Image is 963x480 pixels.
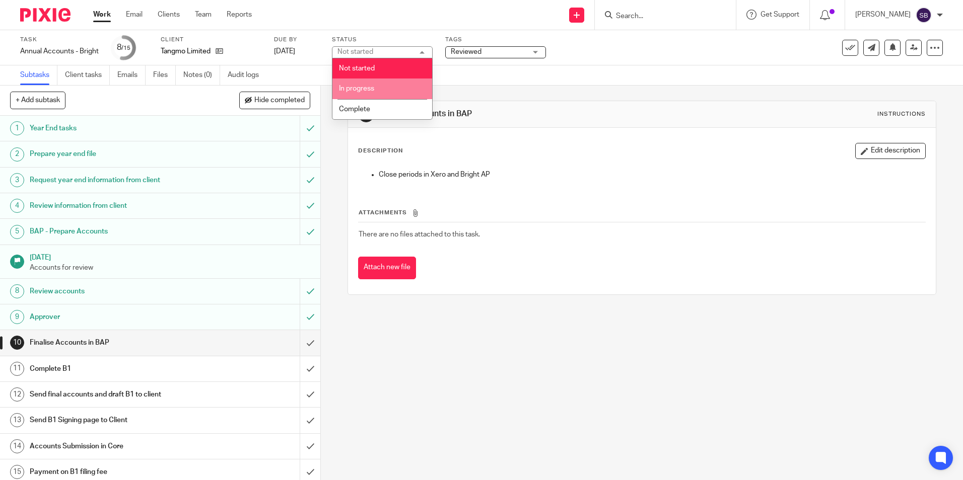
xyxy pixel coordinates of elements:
[20,36,99,44] label: Task
[274,48,295,55] span: [DATE]
[10,362,24,376] div: 11
[855,143,926,159] button: Edit description
[126,10,143,20] a: Email
[117,42,130,53] div: 8
[195,10,212,20] a: Team
[358,257,416,279] button: Attach new file
[30,413,203,428] h1: Send B1 Signing page to Client
[379,170,925,180] p: Close periods in Xero and Bright AP
[10,225,24,239] div: 5
[30,198,203,213] h1: Review information from client
[274,36,319,44] label: Due by
[30,361,203,376] h1: Complete B1
[254,97,305,105] span: Hide completed
[65,65,110,85] a: Client tasks
[30,439,203,454] h1: Accounts Submission in Core
[855,10,911,20] p: [PERSON_NAME]
[359,210,407,215] span: Attachments
[183,65,220,85] a: Notes (0)
[10,173,24,187] div: 3
[445,36,546,44] label: Tags
[10,413,24,427] div: 13
[10,92,65,109] button: + Add subtask
[93,10,111,20] a: Work
[359,231,480,238] span: There are no files attached to this task.
[339,85,374,92] span: In progress
[161,46,211,56] p: Tangmo Limited
[30,263,311,273] p: Accounts for review
[20,8,71,22] img: Pixie
[20,65,57,85] a: Subtasks
[30,250,311,263] h1: [DATE]
[380,109,663,119] h1: Finalise Accounts in BAP
[20,46,99,56] div: Annual Accounts - Bright
[761,11,799,18] span: Get Support
[10,387,24,402] div: 12
[158,10,180,20] a: Clients
[10,465,24,479] div: 15
[339,65,375,72] span: Not started
[30,284,203,299] h1: Review accounts
[117,65,146,85] a: Emails
[239,92,310,109] button: Hide completed
[615,12,706,21] input: Search
[10,439,24,453] div: 14
[10,147,24,162] div: 2
[10,336,24,350] div: 10
[30,173,203,188] h1: Request year end information from client
[228,65,266,85] a: Audit logs
[30,464,203,479] h1: Payment on B1 filing fee
[10,284,24,298] div: 8
[161,36,261,44] label: Client
[339,106,370,113] span: Complete
[10,121,24,135] div: 1
[10,199,24,213] div: 4
[30,309,203,325] h1: Approver
[10,310,24,324] div: 9
[30,335,203,350] h1: Finalise Accounts in BAP
[877,110,926,118] div: Instructions
[916,7,932,23] img: svg%3E
[153,65,176,85] a: Files
[30,121,203,136] h1: Year End tasks
[337,48,373,55] div: Not started
[30,146,203,162] h1: Prepare year end file
[332,36,433,44] label: Status
[30,387,203,402] h1: Send final accounts and draft B1 to client
[121,45,130,51] small: /15
[358,147,403,155] p: Description
[30,224,203,239] h1: BAP - Prepare Accounts
[451,48,481,55] span: Reviewed
[227,10,252,20] a: Reports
